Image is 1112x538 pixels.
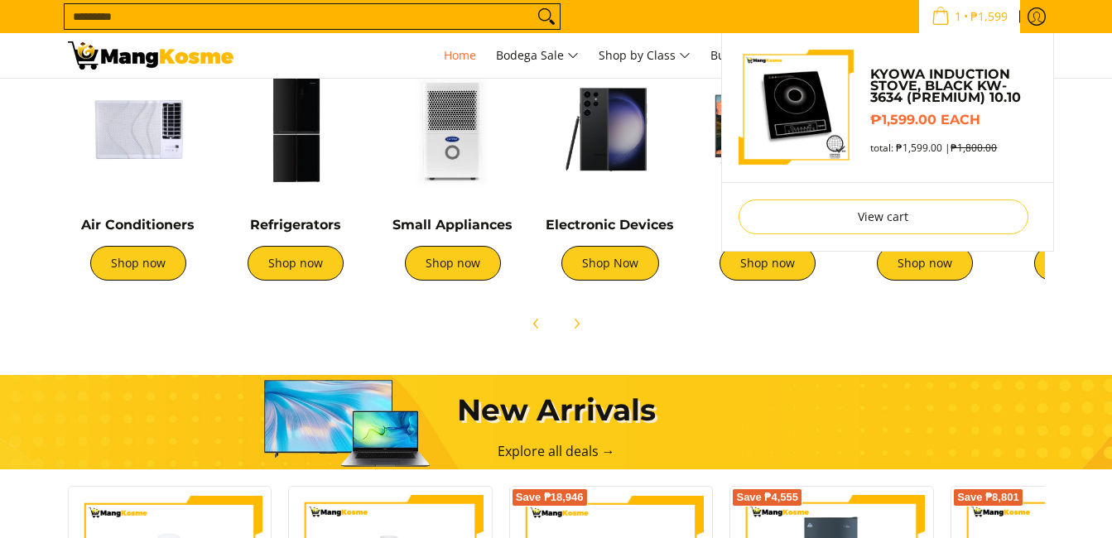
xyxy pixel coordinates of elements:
img: Small Appliances [383,59,523,199]
a: Home [436,33,484,78]
a: Bulk Center [702,33,783,78]
span: Save ₱18,946 [516,492,584,502]
a: Shop now [877,246,973,281]
s: ₱1,800.00 [951,142,997,156]
img: Refrigerators [225,59,366,199]
nav: Main Menu [250,33,1045,78]
a: Shop by Class [590,33,699,78]
a: Refrigerators [250,217,341,233]
img: Mang Kosme: Your Home Appliances Warehouse Sale Partner! [68,41,233,70]
img: Default Title Kyowa Induction Stove, Black KW-3634 (Premium) 10.10 [739,50,854,166]
span: total: ₱1,599.00 | [870,142,997,155]
button: Search [533,4,560,29]
img: Electronic Devices [540,59,681,199]
button: Previous [518,305,555,342]
span: Bulk Center [710,47,775,63]
span: Home [444,47,476,63]
a: Shop now [90,246,186,281]
a: Shop now [720,246,816,281]
a: Small Appliances [392,217,513,233]
a: Shop now [248,246,344,281]
span: 1 [952,11,964,22]
span: ₱1,599 [968,11,1010,22]
span: Bodega Sale [496,46,579,66]
span: Shop by Class [599,46,691,66]
h6: ₱1,599.00 each [870,112,1036,128]
ul: Sub Menu [721,33,1054,252]
a: View cart [739,199,1028,234]
a: Bodega Sale [488,33,587,78]
span: • [927,7,1013,26]
img: TVs [697,59,838,199]
a: Explore all deals → [498,442,615,460]
span: Save ₱4,555 [736,492,798,502]
a: Shop Now [561,246,659,281]
img: Air Conditioners [68,59,209,199]
a: Shop now [405,246,501,281]
a: Air Conditioners [81,217,195,233]
a: Kyowa Induction Stove, Black KW-3634 (Premium) 10.10 [870,69,1036,103]
span: Save ₱8,801 [957,492,1019,502]
button: Next [558,305,595,342]
a: Electronic Devices [546,217,674,233]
